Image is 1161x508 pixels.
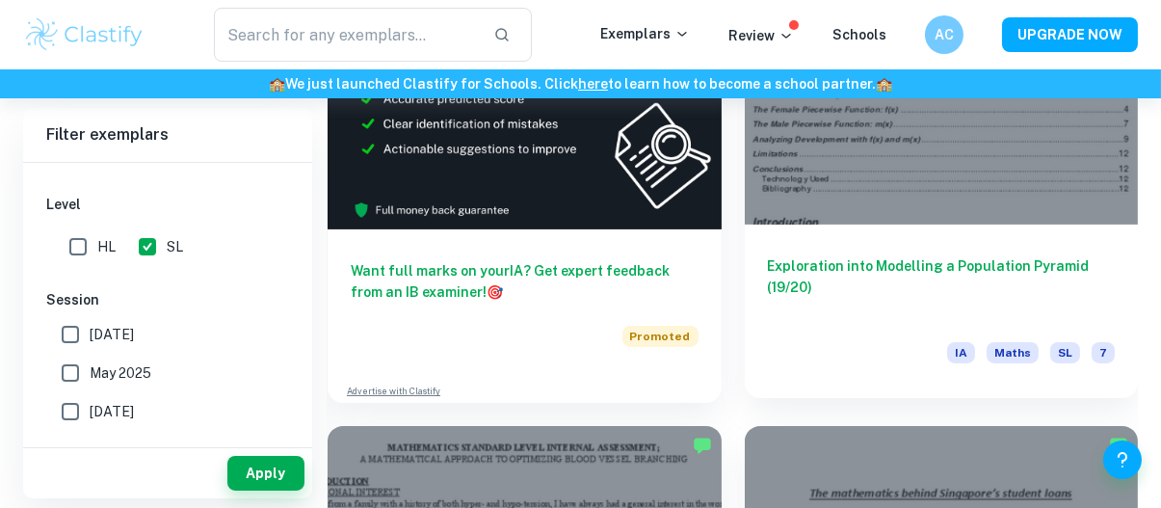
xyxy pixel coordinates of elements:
[693,436,712,455] img: Marked
[728,25,794,46] p: Review
[1002,17,1138,52] button: UPGRADE NOW
[347,385,440,398] a: Advertise with Clastify
[214,8,478,62] input: Search for any exemplars...
[46,289,289,310] h6: Session
[1109,436,1128,455] img: Marked
[578,76,608,92] a: here
[600,23,690,44] p: Exemplars
[167,236,183,257] span: SL
[23,15,145,54] img: Clastify logo
[1050,342,1080,363] span: SL
[947,342,975,363] span: IA
[876,76,892,92] span: 🏫
[4,73,1157,94] h6: We just launched Clastify for Schools. Click to learn how to become a school partner.
[90,401,134,422] span: [DATE]
[987,342,1039,363] span: Maths
[23,108,312,162] h6: Filter exemplars
[269,76,285,92] span: 🏫
[90,362,151,384] span: May 2025
[622,326,699,347] span: Promoted
[1092,342,1115,363] span: 7
[97,236,116,257] span: HL
[90,324,134,345] span: [DATE]
[934,24,956,45] h6: AC
[832,27,886,42] a: Schools
[1103,441,1142,479] button: Help and Feedback
[351,260,699,303] h6: Want full marks on your IA ? Get expert feedback from an IB examiner!
[90,440,152,461] span: May 2024
[925,15,963,54] button: AC
[227,456,304,491] button: Apply
[768,255,1116,319] h6: Exploration into Modelling a Population Pyramid (19/20)
[487,284,503,300] span: 🎯
[46,194,289,215] h6: Level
